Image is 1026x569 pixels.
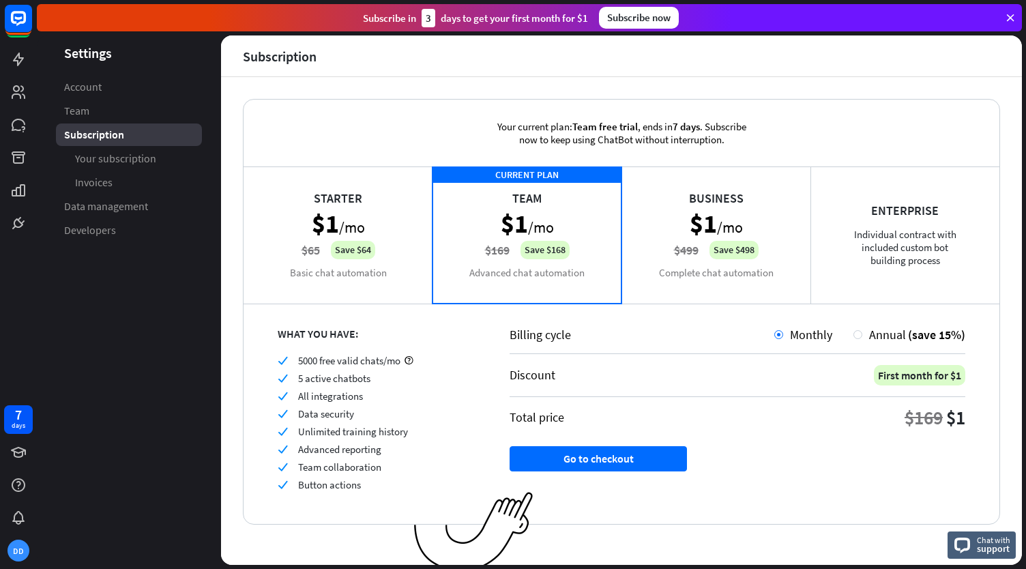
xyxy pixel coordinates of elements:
i: check [278,409,288,419]
span: Button actions [298,478,361,491]
div: Total price [510,409,564,425]
i: check [278,480,288,490]
i: check [278,462,288,472]
a: 7 days [4,405,33,434]
span: (save 15%) [908,327,965,342]
a: Your subscription [56,147,202,170]
div: First month for $1 [874,365,965,385]
i: check [278,373,288,383]
span: Team [64,104,89,118]
span: Invoices [75,175,113,190]
a: Data management [56,195,202,218]
i: check [278,355,288,366]
i: check [278,444,288,454]
div: Subscribe in days to get your first month for $1 [363,9,588,27]
div: Billing cycle [510,327,774,342]
span: Advanced reporting [298,443,381,456]
a: Invoices [56,171,202,194]
span: Chat with [977,534,1010,546]
div: 3 [422,9,435,27]
span: Monthly [790,327,832,342]
button: Open LiveChat chat widget [11,5,52,46]
div: DD [8,540,29,561]
header: Settings [37,44,221,62]
i: check [278,426,288,437]
span: Account [64,80,102,94]
div: $1 [946,405,965,430]
div: Subscription [243,48,317,64]
div: $169 [905,405,943,430]
a: Team [56,100,202,122]
span: Developers [64,223,116,237]
div: 7 [15,409,22,421]
span: Team free trial [572,120,638,133]
a: Developers [56,219,202,242]
span: Your subscription [75,151,156,166]
span: Data security [298,407,354,420]
span: 5000 free valid chats/mo [298,354,400,367]
span: support [977,542,1010,555]
span: 5 active chatbots [298,372,370,385]
a: Account [56,76,202,98]
span: Annual [869,327,906,342]
div: WHAT YOU HAVE: [278,327,475,340]
span: Team collaboration [298,461,381,473]
div: Your current plan: , ends in . Subscribe now to keep using ChatBot without interruption. [475,100,768,166]
span: Subscription [64,128,124,142]
div: Discount [510,367,555,383]
div: days [12,421,25,431]
i: check [278,391,288,401]
span: Data management [64,199,148,214]
div: Subscribe now [599,7,679,29]
span: All integrations [298,390,363,403]
button: Go to checkout [510,446,687,471]
span: 7 days [673,120,700,133]
span: Unlimited training history [298,425,408,438]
